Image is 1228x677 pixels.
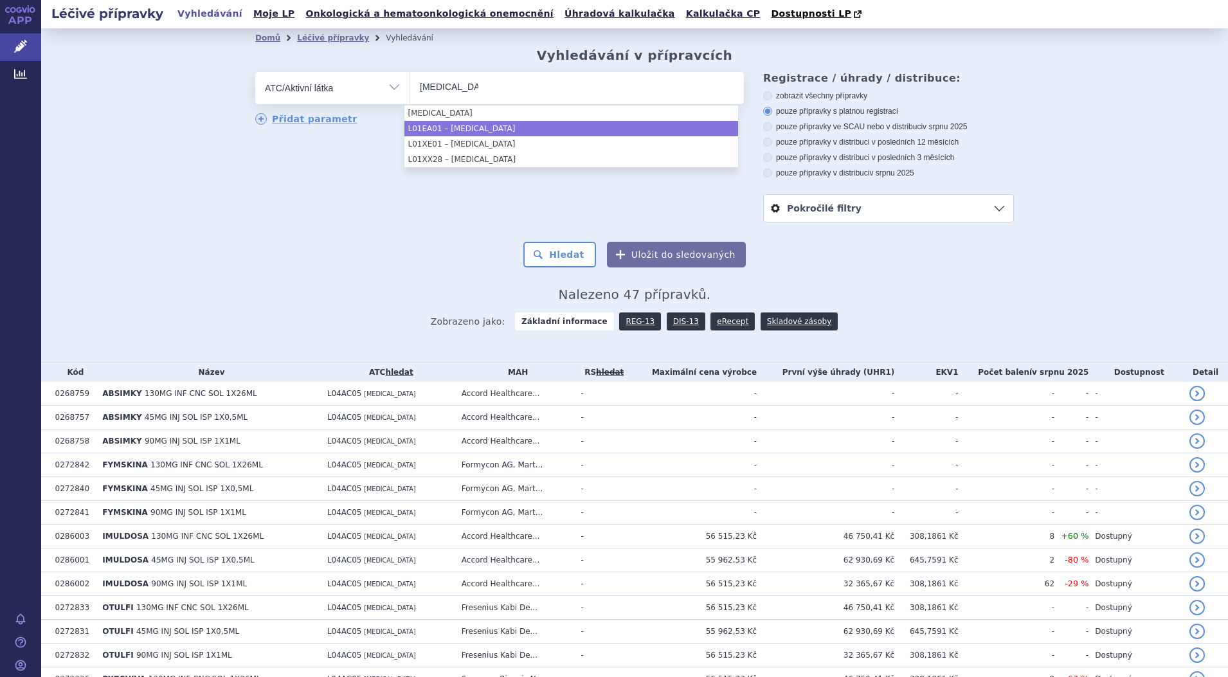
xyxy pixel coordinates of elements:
span: L04AC05 [327,389,362,398]
span: L04AC05 [327,437,362,446]
a: detail [1189,552,1205,568]
span: FYMSKINA [102,460,148,469]
th: Název [96,363,321,382]
td: - [575,644,628,667]
span: 130MG INF CNC SOL 1X26ML [151,532,264,541]
span: L04AC05 [327,532,362,541]
td: 0268759 [49,382,96,406]
td: - [575,596,628,620]
td: 32 365,67 Kč [757,644,894,667]
h2: Léčivé přípravky [41,5,174,23]
td: - [1054,406,1088,429]
span: [MEDICAL_DATA] [364,652,415,659]
td: - [628,382,757,406]
span: 130MG INF CNC SOL 1X26ML [145,389,257,398]
th: První výše úhrady (UHR1) [757,363,894,382]
td: 0268758 [49,429,96,453]
td: 308,1861 Kč [894,525,958,548]
td: 0268757 [49,406,96,429]
span: [MEDICAL_DATA] [364,485,415,492]
label: pouze přípravky v distribuci v posledních 3 měsících [763,152,1014,163]
span: Nalezeno 47 přípravků. [559,287,711,302]
span: [MEDICAL_DATA] [364,533,415,540]
td: - [959,406,1055,429]
td: - [1088,429,1183,453]
span: -80 % [1065,555,1088,564]
span: [MEDICAL_DATA] [364,390,415,397]
td: - [628,406,757,429]
td: Accord Healthcare... [455,572,575,596]
td: - [959,644,1055,667]
td: - [575,501,628,525]
a: Léčivé přípravky [297,33,369,42]
td: - [1088,382,1183,406]
span: L04AC05 [327,555,362,564]
span: 90MG INJ SOL ISP 1X1ML [136,651,232,660]
del: hledat [596,368,624,377]
td: - [575,406,628,429]
span: L04AC05 [327,579,362,588]
th: MAH [455,363,575,382]
span: 130MG INF CNC SOL 1X26ML [136,603,249,612]
td: Accord Healthcare... [455,382,575,406]
td: 2 [959,548,1055,572]
span: L04AC05 [327,413,362,422]
label: pouze přípravky s platnou registrací [763,106,1014,116]
th: RS [575,363,628,382]
a: detail [1189,433,1205,449]
a: Onkologická a hematoonkologická onemocnění [302,5,557,23]
label: pouze přípravky v distribuci [763,168,1014,178]
a: Vyhledávání [174,5,246,23]
span: 45MG INJ SOL ISP 1X0,5ML [150,484,253,493]
strong: Základní informace [515,312,614,330]
li: Vyhledávání [386,28,450,48]
td: 0286003 [49,525,96,548]
a: hledat [385,368,413,377]
th: Maximální cena výrobce [628,363,757,382]
span: [MEDICAL_DATA] [364,438,415,445]
td: 645,7591 Kč [894,548,958,572]
a: detail [1189,505,1205,520]
th: Dostupnost [1088,363,1183,382]
td: - [959,453,1055,477]
td: - [628,501,757,525]
td: Dostupný [1088,572,1183,596]
span: [MEDICAL_DATA] [364,581,415,588]
td: - [894,453,958,477]
td: - [575,429,628,453]
td: Accord Healthcare... [455,525,575,548]
td: - [628,453,757,477]
span: 90MG INJ SOL ISP 1X1ML [145,437,240,446]
span: v srpnu 2025 [869,168,914,177]
td: 55 962,53 Kč [628,620,757,644]
a: Kalkulačka CP [682,5,764,23]
a: Dostupnosti LP [767,5,868,23]
a: detail [1189,647,1205,663]
td: - [894,406,958,429]
td: - [1054,477,1088,501]
span: Dostupnosti LP [771,8,851,19]
td: 62 930,69 Kč [757,620,894,644]
td: Fresenius Kabi De... [455,644,575,667]
td: - [894,382,958,406]
td: - [959,501,1055,525]
td: Dostupný [1088,620,1183,644]
span: IMULDOSA [102,532,149,541]
span: Zobrazeno jako: [431,312,505,330]
span: 130MG INF CNC SOL 1X26ML [150,460,263,469]
li: L01XE01 – [MEDICAL_DATA] [404,136,738,152]
span: FYMSKINA [102,508,148,517]
span: +60 % [1061,531,1088,541]
td: Accord Healthcare... [455,429,575,453]
td: 308,1861 Kč [894,596,958,620]
td: 0286002 [49,572,96,596]
li: [MEDICAL_DATA] [404,105,738,121]
a: detail [1189,386,1205,401]
td: 56 515,23 Kč [628,644,757,667]
td: 32 365,67 Kč [757,572,894,596]
a: DIS-13 [667,312,705,330]
a: detail [1189,528,1205,544]
td: - [959,477,1055,501]
td: 0272842 [49,453,96,477]
td: 0272831 [49,620,96,644]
